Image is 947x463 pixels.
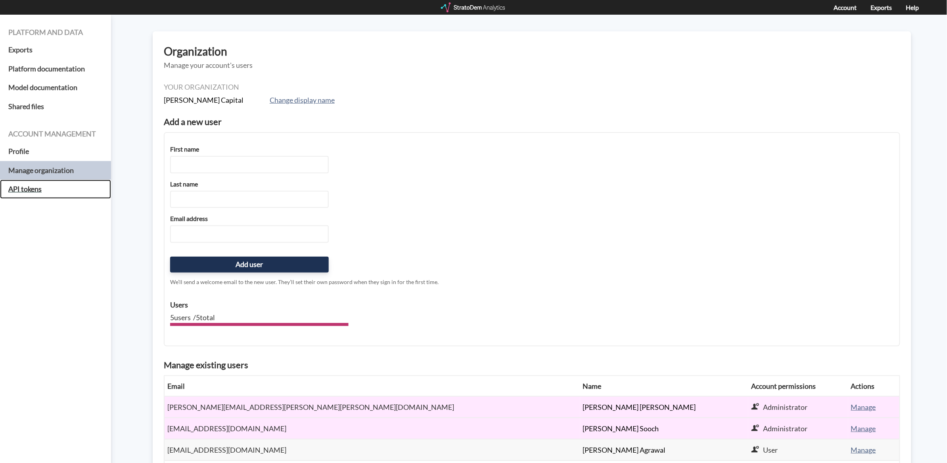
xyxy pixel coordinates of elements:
[8,161,103,180] a: Manage organization
[851,442,878,457] button: Manage
[748,439,848,461] td: User
[164,396,580,418] td: [PERSON_NAME][EMAIL_ADDRESS][PERSON_NAME][PERSON_NAME][DOMAIN_NAME]
[170,214,208,223] label: Email address
[8,78,103,97] a: Model documentation
[170,300,349,310] div: Users
[871,4,892,11] a: Exports
[164,83,900,91] h4: Your organization
[8,142,103,161] a: Profile
[164,439,580,461] td: [EMAIL_ADDRESS][DOMAIN_NAME]
[164,360,900,370] h3: Manage existing users
[8,60,103,79] a: Platform documentation
[8,40,103,60] a: Exports
[170,257,329,273] button: Add user
[748,396,848,418] td: Administrator
[848,376,900,396] th: Actions
[851,400,878,415] button: Manage
[851,421,878,436] button: Manage
[580,376,749,396] th: Name
[267,95,337,106] button: Change display name
[164,96,243,104] strong: [PERSON_NAME] Capital
[583,446,666,454] strong: [PERSON_NAME] Agrawal
[8,97,103,116] a: Shared files
[164,45,900,58] h3: Organization
[170,278,894,286] p: We’ll send a welcome email to the new user. They’ll set their own password when they sign in for ...
[164,117,900,127] h3: Add a new user
[583,403,696,411] strong: [PERSON_NAME] [PERSON_NAME]
[8,180,103,199] a: API tokens
[906,4,919,11] a: Help
[170,145,199,154] label: First name
[583,424,659,433] strong: [PERSON_NAME] Sooch
[8,29,103,37] h4: Platform and data
[748,376,848,396] th: Account permissions
[164,418,580,439] td: [EMAIL_ADDRESS][DOMAIN_NAME]
[8,130,103,138] h4: Account management
[748,418,848,439] td: Administrator
[164,61,900,69] h5: Manage your account's users
[834,4,857,11] a: Account
[170,310,349,332] p: 5 users / 5 total
[170,180,198,189] label: Last name
[164,376,580,396] th: Email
